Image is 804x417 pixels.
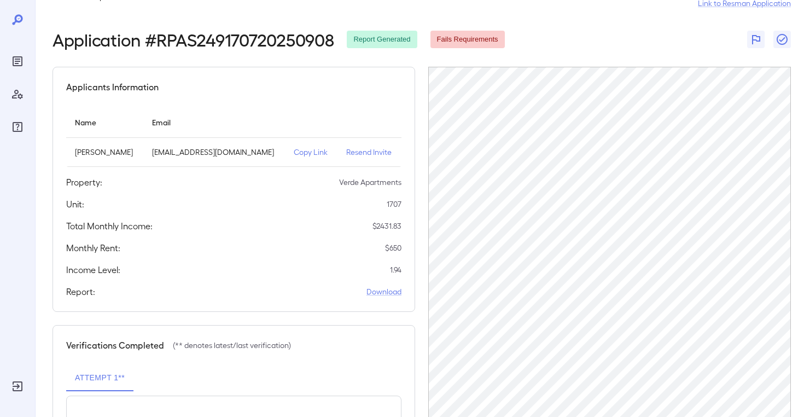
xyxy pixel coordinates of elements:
a: Download [366,286,401,297]
table: simple table [66,107,401,167]
th: Email [143,107,286,138]
p: 1.94 [390,264,401,275]
h5: Income Level: [66,263,120,276]
button: Close Report [773,31,791,48]
h5: Report: [66,285,95,298]
p: (** denotes latest/last verification) [173,340,291,351]
p: [PERSON_NAME] [75,147,135,158]
span: Report Generated [347,34,417,45]
button: Flag Report [747,31,765,48]
h5: Applicants Information [66,80,159,94]
div: Manage Users [9,85,26,103]
div: Reports [9,53,26,70]
p: $ 650 [385,242,401,253]
div: Log Out [9,378,26,395]
p: 1707 [387,199,401,210]
button: Attempt 1** [66,365,133,391]
p: Resend Invite [346,147,393,158]
span: Fails Requirements [430,34,505,45]
h5: Property: [66,176,102,189]
h5: Total Monthly Income: [66,219,153,233]
h5: Unit: [66,198,84,211]
p: $ 2431.83 [372,221,401,231]
p: Verde Apartments [339,177,401,188]
p: [EMAIL_ADDRESS][DOMAIN_NAME] [152,147,277,158]
h5: Verifications Completed [66,339,164,352]
h2: Application # RPAS249170720250908 [53,30,334,49]
p: Copy Link [294,147,329,158]
div: FAQ [9,118,26,136]
h5: Monthly Rent: [66,241,120,254]
th: Name [66,107,143,138]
